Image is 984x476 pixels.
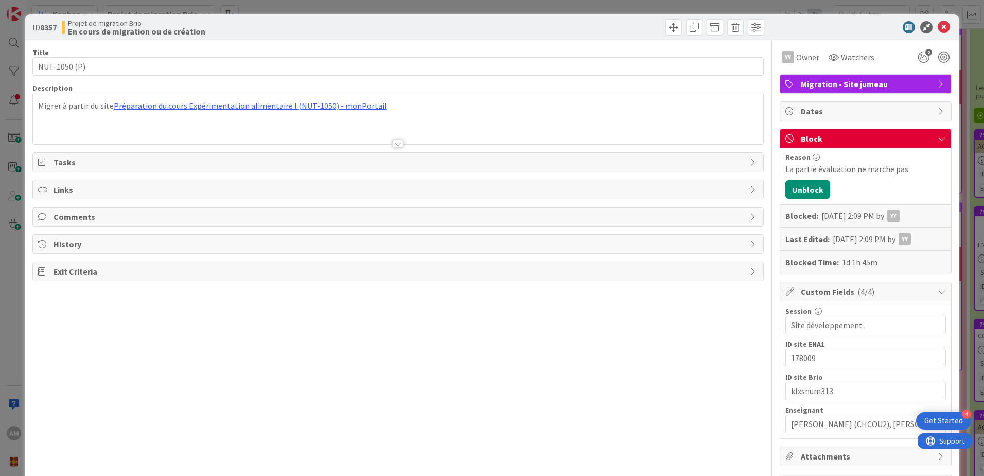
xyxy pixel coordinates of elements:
span: Block [801,132,933,145]
b: En cours de migration ou de création [68,27,205,36]
span: History [54,238,745,250]
label: ID site ENA1 [785,339,824,349]
label: Title [32,48,49,57]
div: La partie évaluation ne marche pas [785,163,946,175]
span: Migration - Site jumeau [801,78,933,90]
div: 4 [962,410,971,419]
b: Blocked Time: [785,256,839,268]
b: Blocked: [785,210,818,222]
button: Unblock [785,180,830,199]
b: Last Edited: [785,233,830,245]
span: Reason [785,154,811,161]
div: [DATE] 2:09 PM by [821,210,900,222]
p: Migrer à partir du site [38,100,758,112]
span: Attachments [801,450,933,463]
span: Dates [801,105,933,117]
label: ID site Brio [785,372,823,382]
span: Comments [54,211,745,223]
span: Support [22,2,47,14]
span: 2 [925,49,932,56]
span: ID [32,21,57,33]
div: [DATE] 2:09 PM by [833,233,911,245]
input: type card name here... [32,57,764,76]
a: Préparation du cours Expérimentation alimentaire I (NUT-1050) - monPortail [114,100,387,111]
div: YY [887,210,900,222]
div: Get Started [924,416,963,426]
span: Owner [796,51,819,63]
div: YY [899,233,911,245]
div: Open Get Started checklist, remaining modules: 4 [916,412,971,430]
label: Enseignant [785,405,823,415]
span: Description [32,83,73,93]
span: Watchers [841,51,874,63]
span: Exit Criteria [54,265,745,278]
span: Links [54,183,745,196]
div: 1d 1h 45m [842,256,877,268]
span: Tasks [54,156,745,168]
b: 8357 [40,22,57,32]
span: ( 4/4 ) [857,286,874,297]
span: Custom Fields [801,285,933,298]
span: Projet de migration Brio [68,19,205,27]
div: YY [782,51,794,63]
label: Session [785,307,812,316]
